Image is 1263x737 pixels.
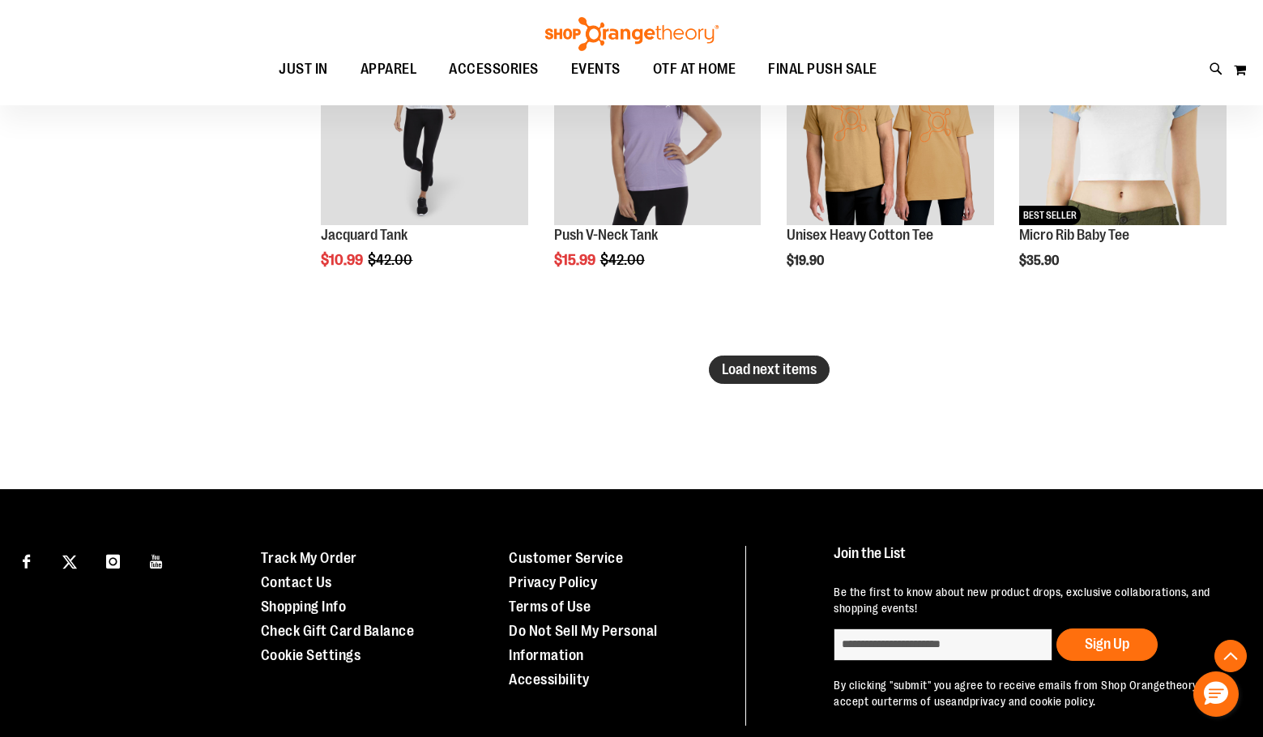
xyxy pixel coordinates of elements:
[555,51,637,88] a: EVENTS
[261,623,415,639] a: Check Gift Card Balance
[554,18,762,225] img: Product image for Push V-Neck Tank
[1214,640,1247,672] button: Back To Top
[768,51,877,87] span: FINAL PUSH SALE
[321,18,528,225] img: Front view of Jacquard Tank
[834,546,1231,576] h4: Join the List
[143,546,171,574] a: Visit our Youtube page
[361,51,417,87] span: APPAREL
[1011,10,1235,309] div: product
[600,252,647,268] span: $42.00
[1085,636,1129,652] span: Sign Up
[261,599,347,615] a: Shopping Info
[653,51,736,87] span: OTF AT HOME
[1019,18,1227,228] a: Micro Rib Baby TeeNEWBEST SELLER
[262,51,344,88] a: JUST IN
[546,10,770,309] div: product
[722,361,817,377] span: Load next items
[279,51,328,87] span: JUST IN
[554,252,598,268] span: $15.99
[1019,18,1227,225] img: Micro Rib Baby Tee
[313,10,536,309] div: product
[509,550,623,566] a: Customer Service
[321,227,407,243] a: Jacquard Tank
[261,550,357,566] a: Track My Order
[779,10,1002,309] div: product
[368,252,415,268] span: $42.00
[834,584,1231,616] p: Be the first to know about new product drops, exclusive collaborations, and shopping events!
[571,51,621,87] span: EVENTS
[554,18,762,228] a: Product image for Push V-Neck TankSALE
[1019,253,1061,268] span: $35.90
[261,574,332,590] a: Contact Us
[62,555,77,569] img: Twitter
[637,51,753,88] a: OTF AT HOME
[321,252,365,268] span: $10.99
[543,17,721,51] img: Shop Orangetheory
[752,51,894,88] a: FINAL PUSH SALE
[709,356,830,384] button: Load next items
[321,18,528,228] a: Front view of Jacquard TankSALE
[1193,671,1239,717] button: Hello, have a question? Let’s chat.
[970,695,1096,708] a: privacy and cookie policy.
[554,227,658,243] a: Push V-Neck Tank
[1056,628,1158,661] button: Sign Up
[99,546,127,574] a: Visit our Instagram page
[56,546,84,574] a: Visit our X page
[509,671,590,688] a: Accessibility
[509,623,658,663] a: Do Not Sell My Personal Information
[261,647,361,663] a: Cookie Settings
[509,599,591,615] a: Terms of Use
[787,253,826,268] span: $19.90
[787,18,994,225] img: Unisex Heavy Cotton Tee
[834,677,1231,709] p: By clicking "submit" you agree to receive emails from Shop Orangetheory and accept our and
[344,51,433,87] a: APPAREL
[433,51,555,88] a: ACCESSORIES
[12,546,41,574] a: Visit our Facebook page
[1019,206,1081,225] span: BEST SELLER
[449,51,539,87] span: ACCESSORIES
[888,695,951,708] a: terms of use
[787,227,933,243] a: Unisex Heavy Cotton Tee
[834,628,1052,661] input: enter email
[787,18,994,228] a: Unisex Heavy Cotton TeeNEW
[509,574,597,590] a: Privacy Policy
[1019,227,1129,243] a: Micro Rib Baby Tee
